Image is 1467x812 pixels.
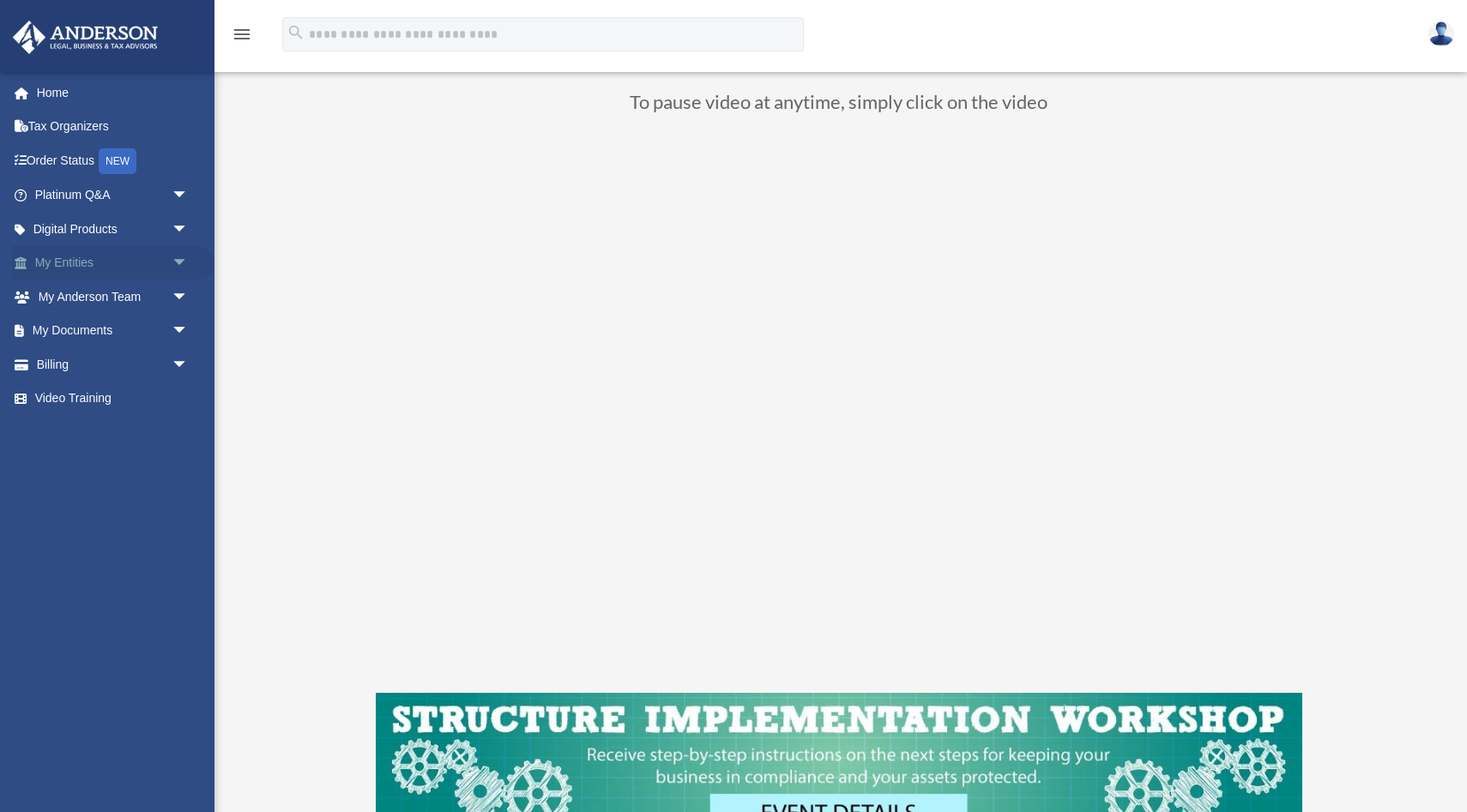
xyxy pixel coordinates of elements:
a: menu [232,30,252,45]
a: Home [12,75,214,110]
img: User Pic [1428,21,1454,46]
span: arrow_drop_down [172,347,206,382]
a: Digital Productsarrow_drop_down [12,212,214,246]
span: arrow_drop_down [172,246,206,281]
a: Billingarrow_drop_down [12,347,214,382]
a: Order StatusNEW [12,143,214,178]
a: My Entitiesarrow_drop_down [12,246,214,280]
span: arrow_drop_down [172,314,206,349]
span: arrow_drop_down [172,178,206,214]
a: Platinum Q&Aarrow_drop_down [12,178,214,213]
i: menu [232,24,252,45]
span: arrow_drop_down [172,280,206,315]
a: My Documentsarrow_drop_down [12,314,214,348]
h3: To pause video at anytime, simply click on the video [376,93,1302,120]
a: Tax Organizers [12,110,214,144]
iframe: LLC Binder Walkthrough [376,146,1302,667]
div: NEW [99,148,136,174]
a: My Anderson Teamarrow_drop_down [12,280,214,314]
i: search [287,23,305,42]
a: Video Training [12,382,214,416]
img: Anderson Advisors Platinum Portal [8,21,163,54]
span: arrow_drop_down [172,212,206,247]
